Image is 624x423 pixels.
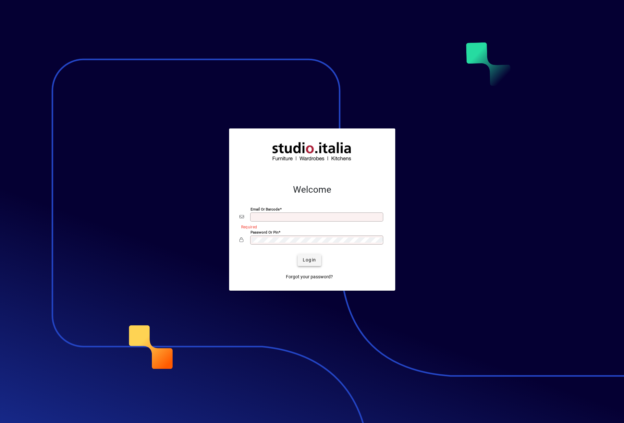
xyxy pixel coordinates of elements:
span: Login [303,257,316,263]
mat-label: Password or Pin [251,230,278,234]
span: Forgot your password? [286,273,333,280]
mat-label: Email or Barcode [251,207,280,211]
button: Login [298,254,321,266]
a: Forgot your password? [283,271,336,283]
h2: Welcome [239,184,385,195]
mat-error: Required [241,223,380,230]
